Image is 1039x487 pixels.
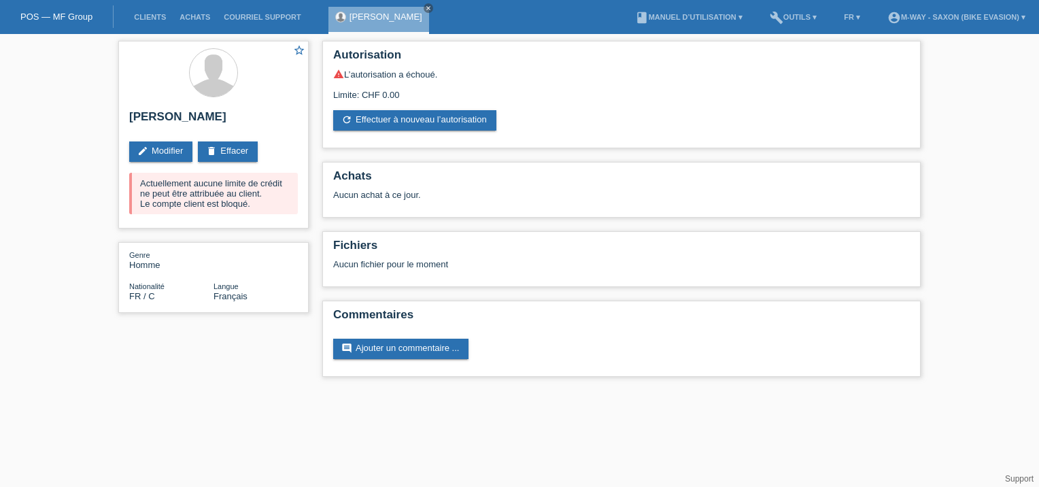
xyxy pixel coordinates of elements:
[214,282,239,290] span: Langue
[129,251,150,259] span: Genre
[217,13,307,21] a: Courriel Support
[424,3,433,13] a: close
[333,69,344,80] i: warning
[129,291,155,301] span: France / C / 01.05.2019
[881,13,1032,21] a: account_circlem-way - Saxon (Bike Evasion) ▾
[333,239,910,259] h2: Fichiers
[425,5,432,12] i: close
[333,110,496,131] a: refreshEffectuer à nouveau l’autorisation
[129,250,214,270] div: Homme
[198,141,258,162] a: deleteEffacer
[333,48,910,69] h2: Autorisation
[333,69,910,80] div: L’autorisation a échoué.
[293,44,305,56] i: star_border
[333,259,749,269] div: Aucun fichier pour le moment
[341,343,352,354] i: comment
[127,13,173,21] a: Clients
[635,11,649,24] i: book
[628,13,749,21] a: bookManuel d’utilisation ▾
[333,80,910,100] div: Limite: CHF 0.00
[293,44,305,58] a: star_border
[887,11,901,24] i: account_circle
[763,13,823,21] a: buildOutils ▾
[129,173,298,214] div: Actuellement aucune limite de crédit ne peut être attribuée au client. Le compte client est bloqué.
[129,282,165,290] span: Nationalité
[129,141,192,162] a: editModifier
[173,13,217,21] a: Achats
[333,169,910,190] h2: Achats
[341,114,352,125] i: refresh
[837,13,867,21] a: FR ▾
[214,291,248,301] span: Français
[137,146,148,156] i: edit
[20,12,92,22] a: POS — MF Group
[350,12,422,22] a: [PERSON_NAME]
[770,11,783,24] i: build
[206,146,217,156] i: delete
[129,110,298,131] h2: [PERSON_NAME]
[1005,474,1034,484] a: Support
[333,190,910,210] div: Aucun achat à ce jour.
[333,308,910,329] h2: Commentaires
[333,339,469,359] a: commentAjouter un commentaire ...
